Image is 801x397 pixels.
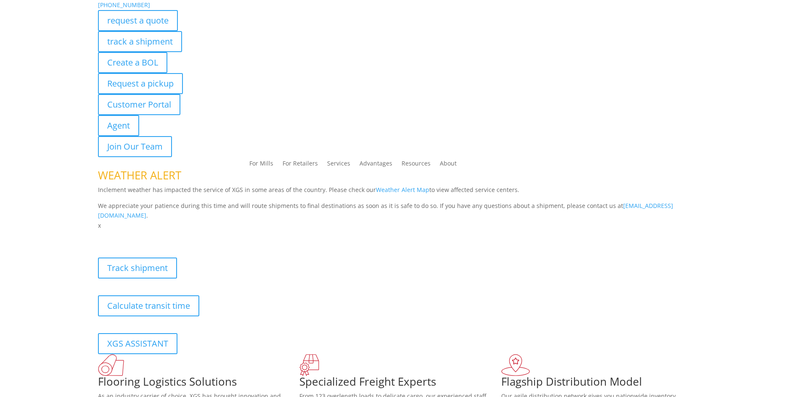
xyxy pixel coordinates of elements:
a: Advantages [360,160,392,170]
a: request a quote [98,10,178,31]
p: x [98,221,703,231]
a: About [440,160,457,170]
a: [PHONE_NUMBER] [98,1,150,9]
p: Inclement weather has impacted the service of XGS in some areas of the country. Please check our ... [98,185,703,201]
span: WEATHER ALERT [98,168,181,183]
b: Visibility, transparency, and control for your entire supply chain. [98,232,286,240]
a: Customer Portal [98,94,180,115]
img: xgs-icon-focused-on-flooring-red [299,354,319,376]
a: Resources [402,160,431,170]
a: Create a BOL [98,52,167,73]
a: Weather Alert Map [376,186,429,194]
a: Agent [98,115,139,136]
p: We appreciate your patience during this time and will route shipments to final destinations as so... [98,201,703,221]
h1: Flooring Logistics Solutions [98,376,300,391]
h1: Specialized Freight Experts [299,376,501,391]
img: xgs-icon-total-supply-chain-intelligence-red [98,354,124,376]
a: Services [327,160,350,170]
a: Request a pickup [98,73,183,94]
a: XGS ASSISTANT [98,333,177,354]
img: xgs-icon-flagship-distribution-model-red [501,354,530,376]
a: track a shipment [98,31,182,52]
a: Track shipment [98,258,177,279]
a: Join Our Team [98,136,172,157]
h1: Flagship Distribution Model [501,376,703,391]
a: For Retailers [283,160,318,170]
a: For Mills [249,160,273,170]
a: Calculate transit time [98,295,199,316]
